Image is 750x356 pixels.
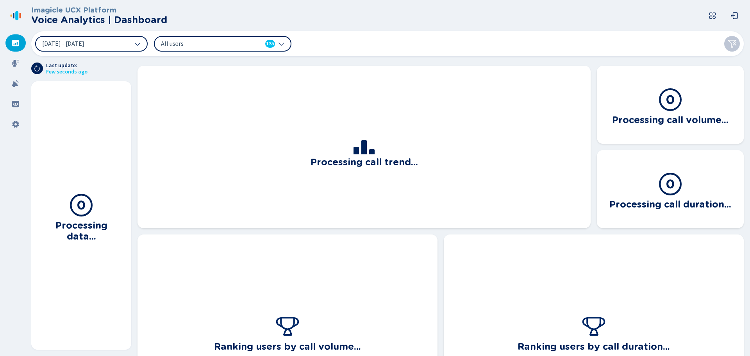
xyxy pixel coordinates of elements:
[5,55,26,72] div: Recordings
[12,100,20,108] svg: groups-filled
[5,75,26,92] div: Alarms
[41,218,122,242] h3: Processing data...
[5,95,26,113] div: Groups
[12,80,20,88] svg: alarm-filled
[311,154,418,168] h3: Processing call trend...
[46,69,87,75] span: Few seconds ago
[134,41,141,47] svg: chevron-down
[278,41,284,47] svg: chevron-down
[730,12,738,20] svg: box-arrow-left
[727,39,737,48] svg: funnel-disabled
[214,339,361,352] h3: Ranking users by call volume...
[5,116,26,133] div: Settings
[46,63,87,69] span: Last update:
[12,59,20,67] svg: mic-fill
[266,40,274,48] span: 135
[612,112,729,125] h3: Processing call volume...
[518,339,670,352] h3: Ranking users by call duration...
[42,41,84,47] span: [DATE] - [DATE]
[609,197,731,210] h3: Processing call duration...
[31,6,167,14] h3: Imagicle UCX Platform
[31,14,167,25] h2: Voice Analytics | Dashboard
[35,36,148,52] button: [DATE] - [DATE]
[12,39,20,47] svg: dashboard-filled
[5,34,26,52] div: Dashboard
[724,36,740,52] button: Clear filters
[161,39,251,48] span: All users
[34,65,40,72] svg: arrow-clockwise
